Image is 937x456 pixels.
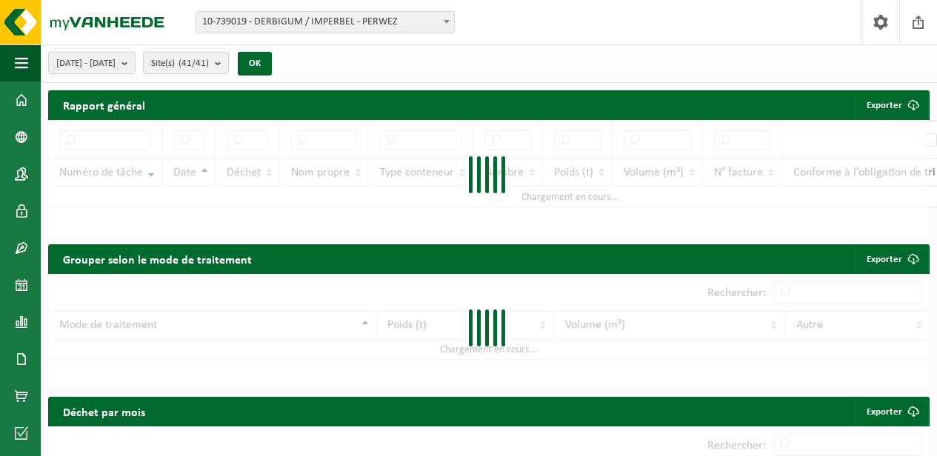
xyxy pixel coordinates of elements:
[56,53,116,75] span: [DATE] - [DATE]
[151,53,209,75] span: Site(s)
[179,58,209,68] count: (41/41)
[48,90,160,120] h2: Rapport général
[196,12,454,33] span: 10-739019 - DERBIGUM / IMPERBEL - PERWEZ
[48,52,136,74] button: [DATE] - [DATE]
[143,52,229,74] button: Site(s)(41/41)
[855,397,928,426] a: Exporter
[196,11,455,33] span: 10-739019 - DERBIGUM / IMPERBEL - PERWEZ
[48,244,267,273] h2: Grouper selon le mode de traitement
[855,90,928,120] button: Exporter
[238,52,272,76] button: OK
[855,244,928,274] a: Exporter
[48,397,160,426] h2: Déchet par mois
